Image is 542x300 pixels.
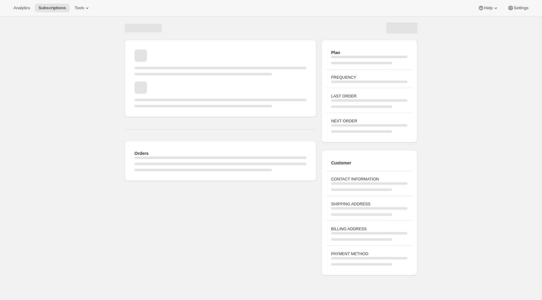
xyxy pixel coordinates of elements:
h2: Orders [135,150,307,156]
h3: SHIPPING ADDRESS [331,201,407,207]
h3: LAST ORDER [331,93,407,99]
button: Subscriptions [35,4,70,12]
h3: CONTACT INFORMATION [331,176,407,182]
span: Analytics [14,6,30,10]
h3: FREQUENCY [331,74,407,81]
button: Tools [71,4,94,12]
button: Settings [504,4,532,12]
h2: Customer [331,160,407,166]
span: Help [484,6,492,10]
div: Page loading [117,16,425,278]
h3: NEXT ORDER [331,118,407,124]
span: Subscriptions [38,6,66,10]
button: Analytics [10,4,34,12]
h3: PAYMENT METHOD [331,251,407,257]
span: Settings [514,6,528,10]
span: Tools [75,6,84,10]
button: Help [474,4,502,12]
h3: BILLING ADDRESS [331,226,407,232]
h2: Plan [331,49,407,56]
